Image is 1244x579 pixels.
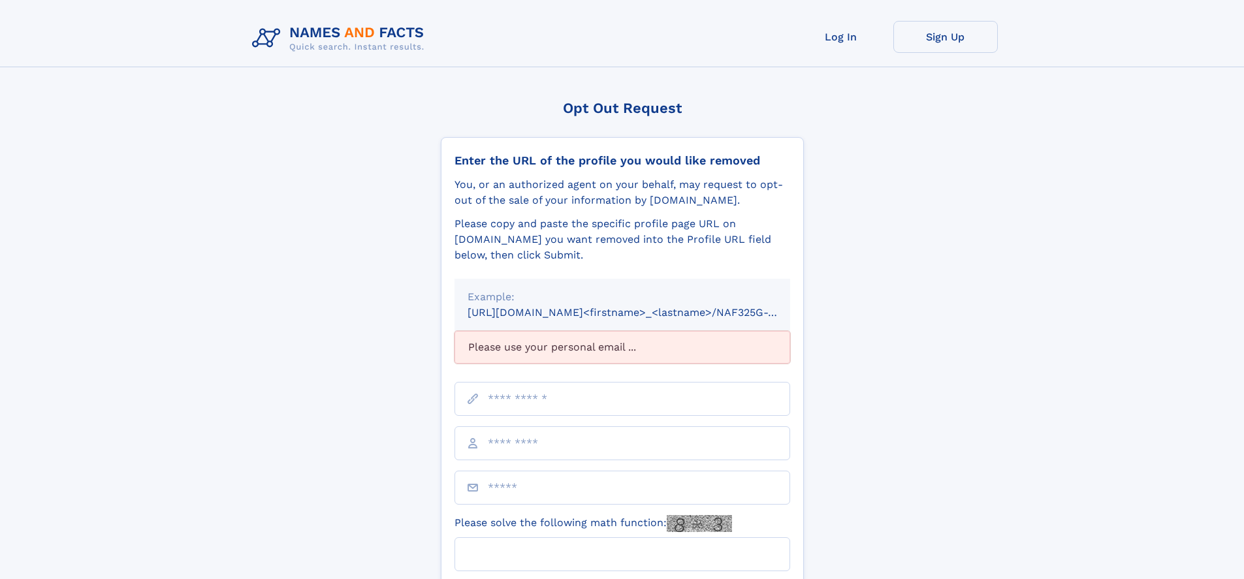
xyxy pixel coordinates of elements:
div: Please use your personal email ... [455,331,790,364]
div: Please copy and paste the specific profile page URL on [DOMAIN_NAME] you want removed into the Pr... [455,216,790,263]
div: You, or an authorized agent on your behalf, may request to opt-out of the sale of your informatio... [455,177,790,208]
small: [URL][DOMAIN_NAME]<firstname>_<lastname>/NAF325G-xxxxxxxx [468,306,815,319]
div: Enter the URL of the profile you would like removed [455,153,790,168]
a: Sign Up [893,21,998,53]
a: Log In [789,21,893,53]
div: Opt Out Request [441,100,804,116]
label: Please solve the following math function: [455,515,732,532]
div: Example: [468,289,777,305]
img: Logo Names and Facts [247,21,435,56]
